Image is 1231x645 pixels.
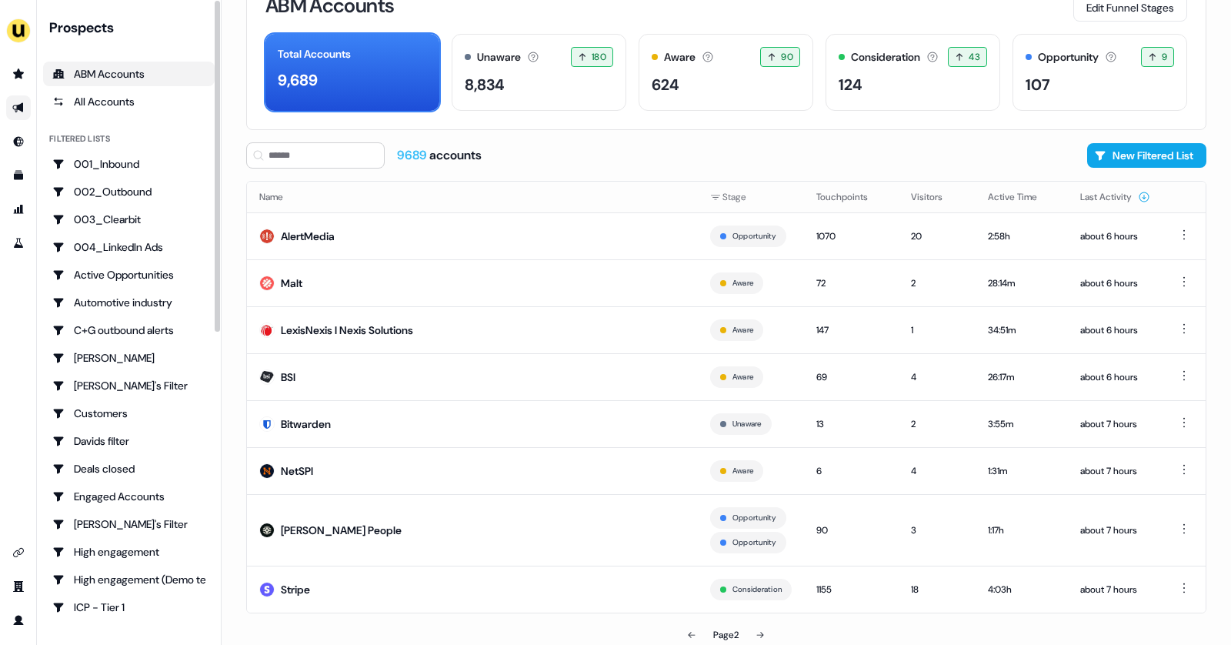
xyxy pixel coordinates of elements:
div: NetSPI [281,463,313,479]
div: about 7 hours [1080,523,1150,538]
div: Aware [664,49,696,65]
div: Active Opportunities [52,267,205,282]
a: Go to integrations [6,540,31,565]
a: Go to Inbound [6,129,31,154]
button: Opportunity [732,536,776,550]
button: New Filtered List [1087,143,1206,168]
a: Go to prospects [6,62,31,86]
span: 43 [969,49,980,65]
button: Opportunity [732,511,776,525]
div: about 6 hours [1080,276,1150,291]
div: 001_Inbound [52,156,205,172]
a: Go to templates [6,163,31,188]
div: 34:51m [988,322,1056,338]
div: accounts [397,147,482,164]
a: Go to team [6,574,31,599]
button: Aware [732,276,753,290]
div: 20 [911,229,963,244]
div: Customers [52,406,205,421]
a: Go to C+G outbound alerts [43,318,215,343]
div: 72 [816,276,886,291]
div: 8,834 [465,73,505,96]
div: ABM Accounts [52,66,205,82]
div: 004_LinkedIn Ads [52,239,205,255]
div: 2:58h [988,229,1056,244]
a: Go to 001_Inbound [43,152,215,176]
a: Go to Active Opportunities [43,262,215,287]
div: 4 [911,463,963,479]
button: Last Activity [1080,183,1150,211]
div: High engagement [52,544,205,560]
div: Davids filter [52,433,205,449]
a: Go to attribution [6,197,31,222]
div: C+G outbound alerts [52,322,205,338]
div: 26:17m [988,369,1056,385]
div: Stripe [281,582,310,597]
a: Go to Deals closed [43,456,215,481]
span: 90 [781,49,793,65]
a: Go to Engaged Accounts [43,484,215,509]
a: Go to Geneviève's Filter [43,512,215,536]
a: Go to High engagement (Demo testing) [43,567,215,592]
a: Go to 002_Outbound [43,179,215,204]
a: All accounts [43,89,215,114]
button: Unaware [732,417,762,431]
button: Opportunity [732,229,776,243]
div: about 6 hours [1080,369,1150,385]
button: Aware [732,370,753,384]
div: [PERSON_NAME]'s Filter [52,516,205,532]
div: 147 [816,322,886,338]
div: 3:55m [988,416,1056,432]
div: Automotive industry [52,295,205,310]
div: 003_Clearbit [52,212,205,227]
div: Engaged Accounts [52,489,205,504]
span: 9 [1162,49,1167,65]
div: High engagement (Demo testing) [52,572,205,587]
div: Opportunity [1038,49,1099,65]
th: Name [247,182,698,212]
div: 1155 [816,582,886,597]
div: 624 [652,73,679,96]
a: Go to 004_LinkedIn Ads [43,235,215,259]
div: Prospects [49,18,215,37]
div: 13 [816,416,886,432]
div: about 7 hours [1080,582,1150,597]
div: Stage [710,189,792,205]
div: [PERSON_NAME] People [281,523,402,538]
div: All Accounts [52,94,205,109]
div: 4:03h [988,582,1056,597]
div: Deals closed [52,461,205,476]
button: Visitors [911,183,961,211]
span: 180 [592,49,606,65]
a: Go to High engagement [43,540,215,564]
div: 4 [911,369,963,385]
div: 18 [911,582,963,597]
div: Consideration [851,49,920,65]
button: Aware [732,323,753,337]
div: about 7 hours [1080,463,1150,479]
div: 28:14m [988,276,1056,291]
div: 6 [816,463,886,479]
div: Unaware [477,49,521,65]
div: 1070 [816,229,886,244]
a: Go to Charlotte Stone [43,346,215,370]
div: Filtered lists [49,132,110,145]
div: Total Accounts [278,46,351,62]
div: ICP - Tier 1 [52,600,205,615]
button: Aware [732,464,753,478]
div: 1 [911,322,963,338]
a: Go to outbound experience [6,95,31,120]
button: Consideration [732,583,782,597]
div: about 6 hours [1080,229,1150,244]
a: Go to 003_Clearbit [43,207,215,232]
a: Go to profile [6,608,31,633]
div: 90 [816,523,886,538]
div: LexisNexis I Nexis Solutions [281,322,413,338]
div: Bitwarden [281,416,331,432]
div: 2 [911,416,963,432]
a: Go to Automotive industry [43,290,215,315]
div: 1:17h [988,523,1056,538]
div: Page 2 [713,627,739,643]
a: Go to experiments [6,231,31,256]
div: AlertMedia [281,229,335,244]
